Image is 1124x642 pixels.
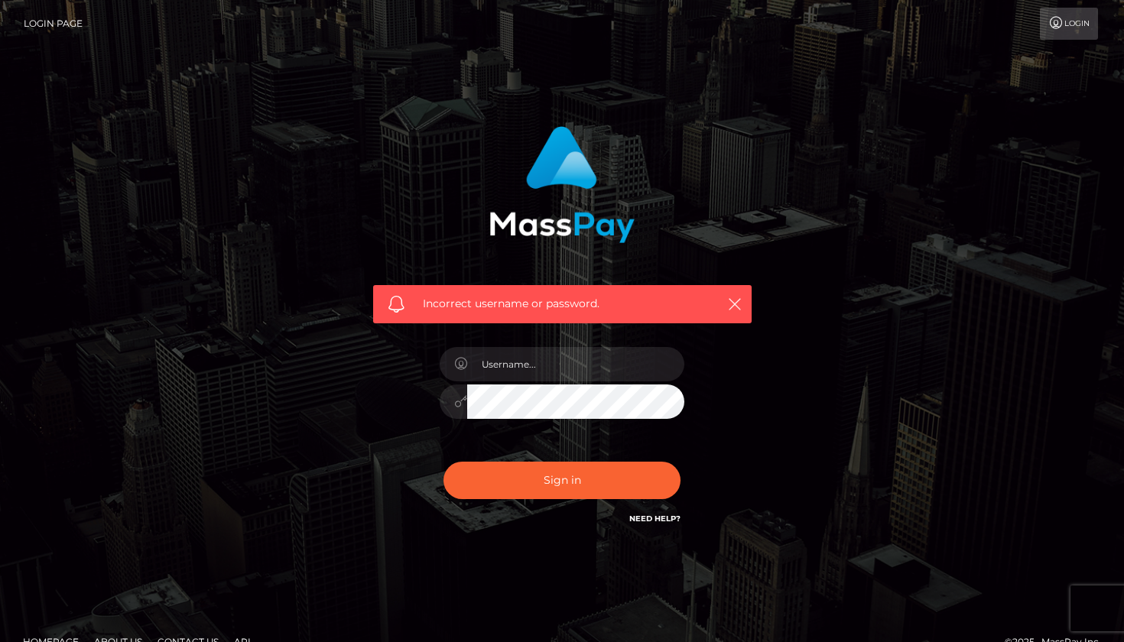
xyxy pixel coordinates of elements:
a: Need Help? [629,514,681,524]
button: Sign in [443,462,681,499]
a: Login Page [24,8,83,40]
input: Username... [467,347,684,381]
a: Login [1040,8,1098,40]
span: Incorrect username or password. [423,296,702,312]
img: MassPay Login [489,126,635,243]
